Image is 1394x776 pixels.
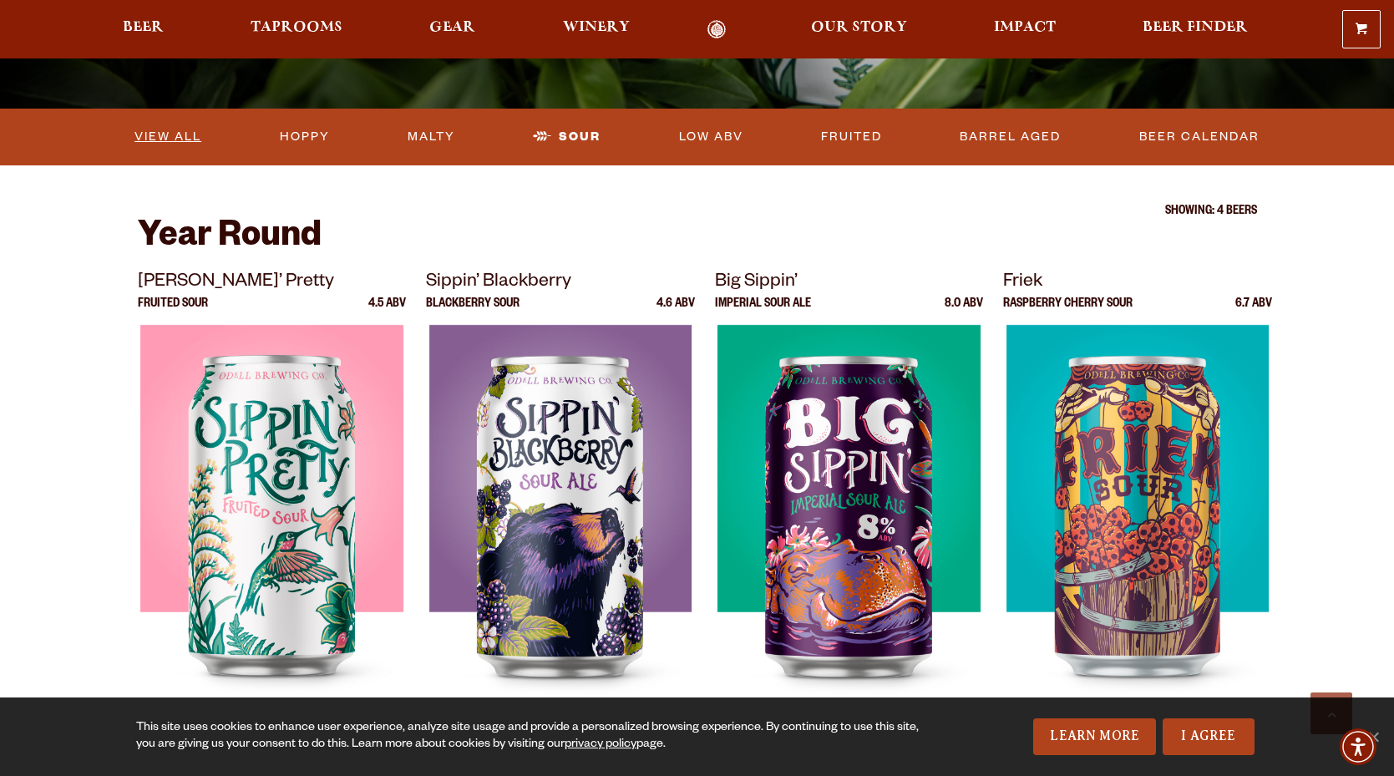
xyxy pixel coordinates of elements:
[273,118,337,156] a: Hoppy
[1340,728,1376,765] div: Accessibility Menu
[136,720,922,753] div: This site uses cookies to enhance user experience, analyze site usage and provide a personalized ...
[563,21,630,34] span: Winery
[672,118,750,156] a: Low ABV
[715,298,811,325] p: Imperial Sour Ale
[240,20,353,39] a: Taprooms
[983,20,1067,39] a: Impact
[138,205,1257,219] p: Showing: 4 Beers
[715,268,984,743] a: Big Sippin’ Imperial Sour Ale 8.0 ABV Big Sippin’ Big Sippin’
[800,20,918,39] a: Our Story
[1003,298,1133,325] p: Raspberry Cherry Sour
[138,268,407,743] a: [PERSON_NAME]’ Pretty Fruited Sour 4.5 ABV Sippin’ Pretty Sippin’ Pretty
[811,21,907,34] span: Our Story
[994,21,1056,34] span: Impact
[426,268,695,743] a: Sippin’ Blackberry Blackberry Sour 4.6 ABV Sippin’ Blackberry Sippin’ Blackberry
[426,268,695,298] p: Sippin’ Blackberry
[429,325,692,743] img: Sippin’ Blackberry
[138,219,1257,259] h2: Year Round
[123,21,164,34] span: Beer
[128,118,208,156] a: View All
[112,20,175,39] a: Beer
[1310,692,1352,734] a: Scroll to top
[656,298,695,325] p: 4.6 ABV
[715,268,984,298] p: Big Sippin’
[1133,118,1266,156] a: Beer Calendar
[368,298,406,325] p: 4.5 ABV
[552,20,641,39] a: Winery
[1003,268,1272,743] a: Friek Raspberry Cherry Sour 6.7 ABV Friek Friek
[251,21,342,34] span: Taprooms
[1003,268,1272,298] p: Friek
[1033,718,1156,755] a: Learn More
[418,20,486,39] a: Gear
[426,298,520,325] p: Blackberry Sour
[1235,298,1272,325] p: 6.7 ABV
[1143,21,1248,34] span: Beer Finder
[945,298,983,325] p: 8.0 ABV
[814,118,889,156] a: Fruited
[953,118,1067,156] a: Barrel Aged
[140,325,403,743] img: Sippin’ Pretty
[429,21,475,34] span: Gear
[1163,718,1255,755] a: I Agree
[1006,325,1269,743] img: Friek
[717,325,980,743] img: Big Sippin’
[138,268,407,298] p: [PERSON_NAME]’ Pretty
[138,298,208,325] p: Fruited Sour
[526,118,607,156] a: Sour
[565,738,636,752] a: privacy policy
[401,118,462,156] a: Malty
[1132,20,1259,39] a: Beer Finder
[686,20,748,39] a: Odell Home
